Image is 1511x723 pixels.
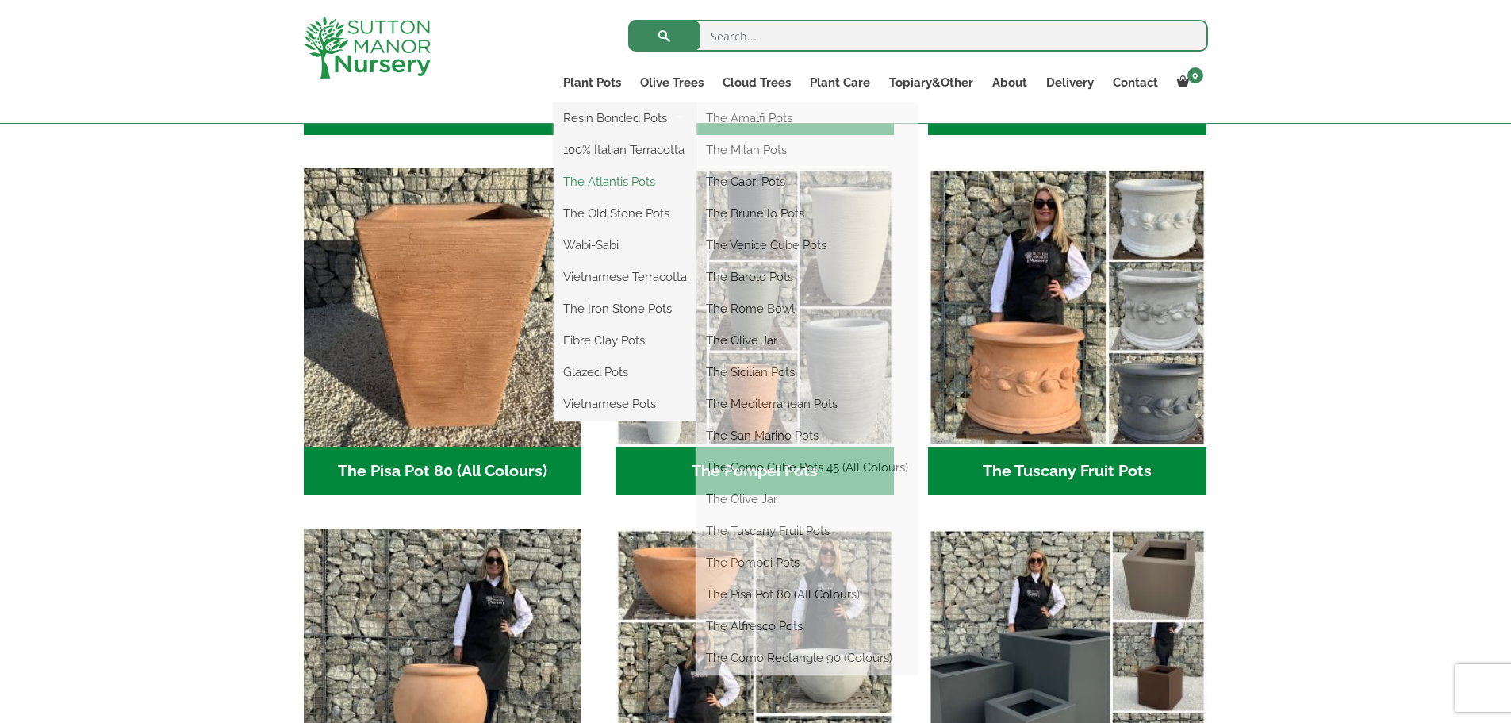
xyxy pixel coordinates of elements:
a: The Como Cube Pots 45 (All Colours) [696,456,918,479]
a: The Alfresco Pots [696,614,918,638]
h2: The Pompei Pots [616,447,894,496]
a: The Barolo Pots [696,265,918,289]
a: The Pisa Pot 80 (All Colours) [696,583,918,606]
a: The Como Rectangle 90 (Colours) [696,646,918,670]
a: Olive Trees [631,71,713,94]
h2: The Pisa Pot 80 (All Colours) [304,447,582,496]
a: The Brunello Pots [696,202,918,225]
a: The Milan Pots [696,138,918,162]
a: Fibre Clay Pots [554,329,696,352]
a: The Capri Pots [696,170,918,194]
a: Vietnamese Pots [554,392,696,416]
a: The Iron Stone Pots [554,297,696,321]
a: Glazed Pots [554,360,696,384]
a: Visit product category The Pisa Pot 80 (All Colours) [304,168,582,495]
img: The Pisa Pot 80 (All Colours) [304,168,582,447]
a: Cloud Trees [713,71,800,94]
a: Wabi-Sabi [554,233,696,257]
a: The Mediterranean Pots [696,392,918,416]
span: 0 [1187,67,1203,83]
a: The Rome Bowl [696,297,918,321]
a: The Atlantis Pots [554,170,696,194]
img: The Tuscany Fruit Pots [928,168,1206,447]
a: Contact [1103,71,1168,94]
a: Vietnamese Terracotta [554,265,696,289]
a: 0 [1168,71,1208,94]
a: 100% Italian Terracotta [554,138,696,162]
a: The Venice Cube Pots [696,233,918,257]
a: The Tuscany Fruit Pots [696,519,918,543]
a: Plant Care [800,71,880,94]
input: Search... [628,20,1208,52]
a: The San Marino Pots [696,424,918,448]
a: About [983,71,1037,94]
a: The Amalfi Pots [696,106,918,130]
a: The Olive Jar [696,487,918,511]
a: Delivery [1037,71,1103,94]
a: The Pompei Pots [696,551,918,575]
img: logo [304,16,431,79]
a: The Sicilian Pots [696,360,918,384]
a: Resin Bonded Pots [554,106,696,130]
h2: The Tuscany Fruit Pots [928,447,1206,496]
a: Plant Pots [554,71,631,94]
a: The Old Stone Pots [554,202,696,225]
a: The Olive Jar [696,329,918,352]
a: Visit product category The Tuscany Fruit Pots [928,168,1206,495]
a: Topiary&Other [880,71,983,94]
